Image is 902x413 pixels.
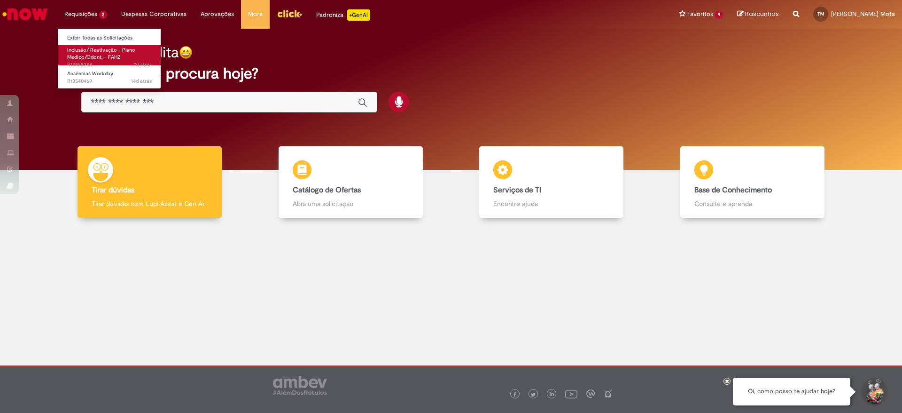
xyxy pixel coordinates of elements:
img: logo_footer_linkedin.png [550,392,554,397]
span: Inclusão/ Reativação - Plano Médico/Odont. - FAHZ [67,47,135,61]
img: logo_footer_facebook.png [513,392,517,397]
img: logo_footer_ambev_rotulo_gray.png [273,376,327,395]
div: Oi, como posso te ajudar hoje? [733,378,850,405]
a: Catálogo de Ofertas Abra uma solicitação [250,146,451,218]
b: Base de Conhecimento [694,185,772,195]
a: Rascunhos [737,10,779,19]
a: Exibir Todas as Solicitações [58,33,161,43]
span: Aprovações [201,9,234,19]
p: Consulte e aprenda [694,199,810,208]
span: 9 [715,11,723,19]
p: Tirar dúvidas com Lupi Assist e Gen Ai [92,199,208,208]
img: logo_footer_workplace.png [586,389,595,398]
ul: Requisições [57,28,161,89]
span: R13558288 [67,61,152,69]
a: Serviços de TI Encontre ajuda [451,146,652,218]
span: TM [817,11,824,17]
span: Ausências Workday [67,70,113,77]
a: Aberto R13558288 : Inclusão/ Reativação - Plano Médico/Odont. - FAHZ [58,45,161,65]
p: Abra uma solicitação [293,199,409,208]
img: ServiceNow [1,5,49,24]
span: Requisições [64,9,97,19]
span: 2 [99,11,107,19]
button: Iniciar Conversa de Suporte [860,378,888,406]
time: 16/09/2025 15:44:28 [131,78,152,85]
span: 7d atrás [133,61,152,68]
time: 23/09/2025 10:52:18 [133,61,152,68]
a: Tirar dúvidas Tirar dúvidas com Lupi Assist e Gen Ai [49,146,250,218]
img: logo_footer_twitter.png [531,392,536,397]
span: [PERSON_NAME] Mota [831,10,895,18]
a: Aberto R13540469 : Ausências Workday [58,69,161,86]
img: logo_footer_youtube.png [565,388,577,400]
b: Catálogo de Ofertas [293,185,361,195]
img: happy-face.png [179,46,193,59]
h2: O que você procura hoje? [81,65,821,82]
p: Encontre ajuda [493,199,609,208]
b: Tirar dúvidas [92,185,134,195]
a: Base de Conhecimento Consulte e aprenda [652,146,853,218]
div: Padroniza [316,9,370,21]
span: More [248,9,263,19]
span: Rascunhos [745,9,779,18]
img: logo_footer_naosei.png [604,389,612,398]
span: Despesas Corporativas [121,9,187,19]
span: R13540469 [67,78,152,85]
p: +GenAi [347,9,370,21]
img: click_logo_yellow_360x200.png [277,7,302,21]
span: 14d atrás [131,78,152,85]
span: Favoritos [687,9,713,19]
b: Serviços de TI [493,185,541,195]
